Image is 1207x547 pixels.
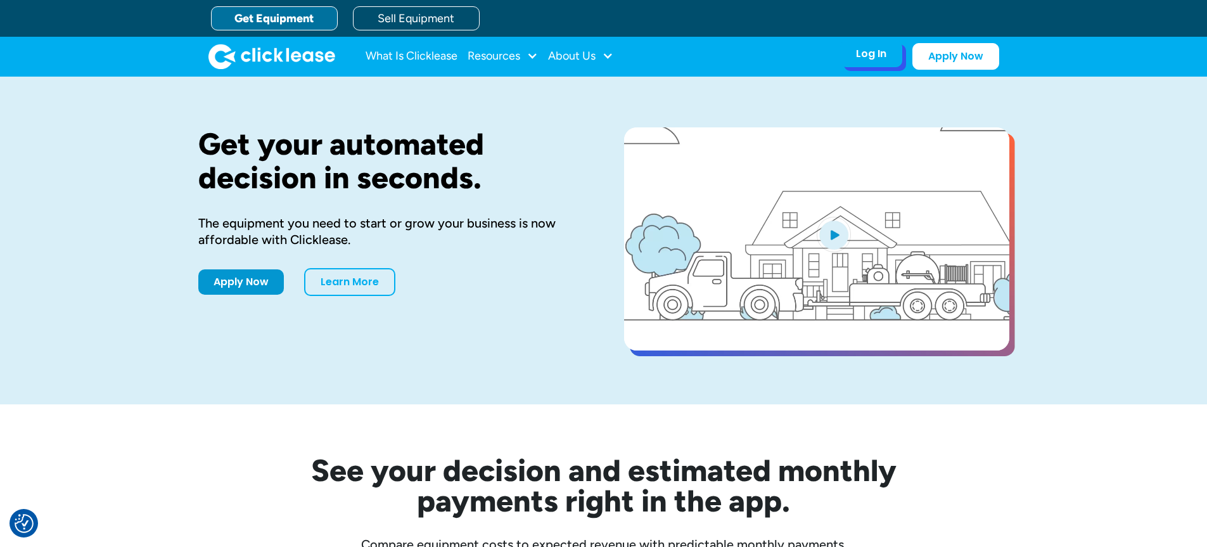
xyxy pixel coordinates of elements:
a: home [208,44,335,69]
a: Apply Now [198,269,284,295]
a: Apply Now [912,43,999,70]
a: Learn More [304,268,395,296]
a: Sell Equipment [353,6,480,30]
div: Log In [856,48,886,60]
a: Get Equipment [211,6,338,30]
a: What Is Clicklease [366,44,457,69]
button: Consent Preferences [15,514,34,533]
h2: See your decision and estimated monthly payments right in the app. [249,455,959,516]
div: The equipment you need to start or grow your business is now affordable with Clicklease. [198,215,584,248]
h1: Get your automated decision in seconds. [198,127,584,195]
div: Resources [468,44,538,69]
div: About Us [548,44,613,69]
img: Clicklease logo [208,44,335,69]
a: open lightbox [624,127,1009,351]
img: Revisit consent button [15,514,34,533]
img: Blue play button logo on a light blue circular background [817,217,851,252]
